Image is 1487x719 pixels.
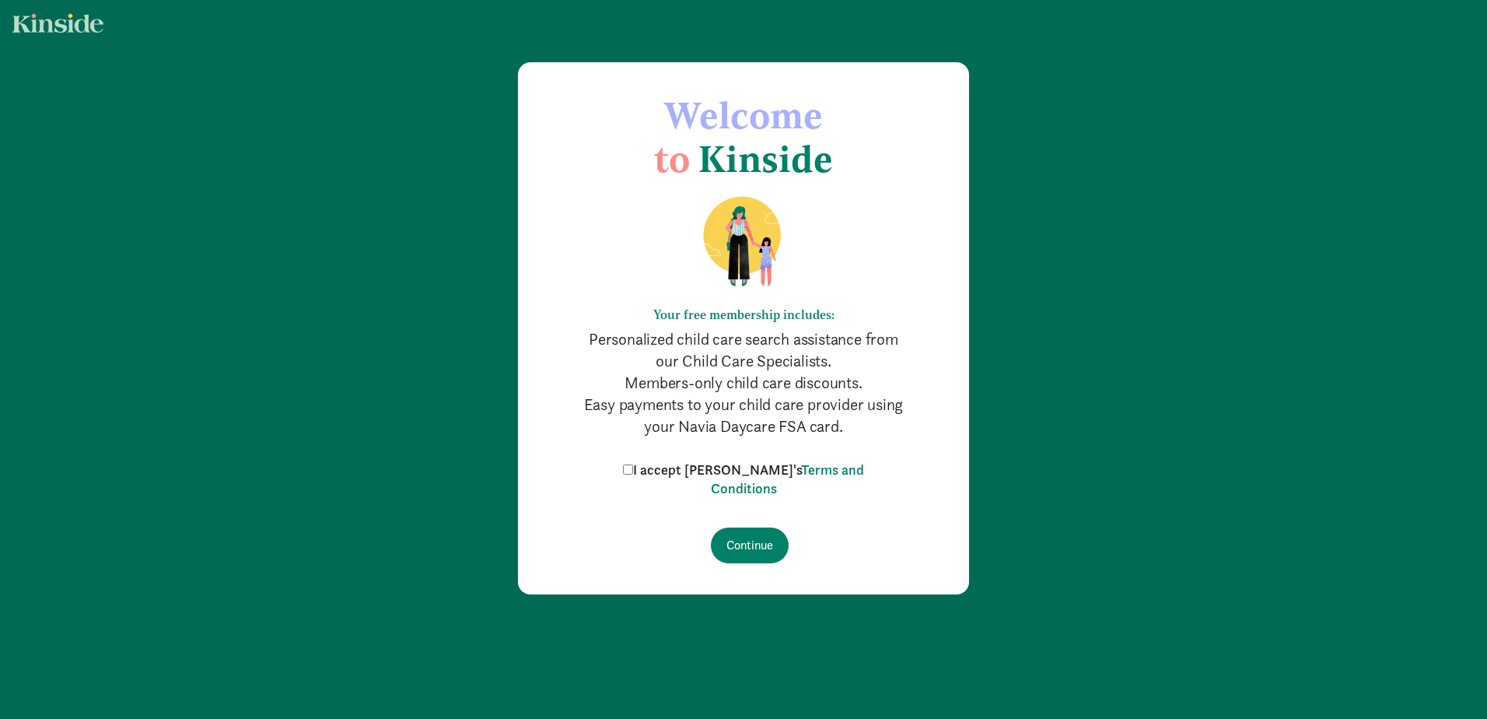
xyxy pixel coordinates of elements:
[619,461,868,498] label: I accept [PERSON_NAME]'s
[654,136,690,181] span: to
[580,394,907,437] p: Easy payments to your child care provider using your Navia Daycare FSA card.
[623,465,633,475] input: I accept [PERSON_NAME]'sTerms and Conditions
[711,528,789,563] input: Continue
[711,461,865,497] a: Terms and Conditions
[580,328,907,372] p: Personalized child care search assistance from our Child Care Specialists.
[698,136,833,181] span: Kinside
[684,195,803,289] img: illustration-mom-daughter.png
[664,93,823,138] span: Welcome
[580,307,907,322] h6: Your free membership includes:
[580,372,907,394] p: Members-only child care discounts.
[12,13,103,33] img: light.svg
